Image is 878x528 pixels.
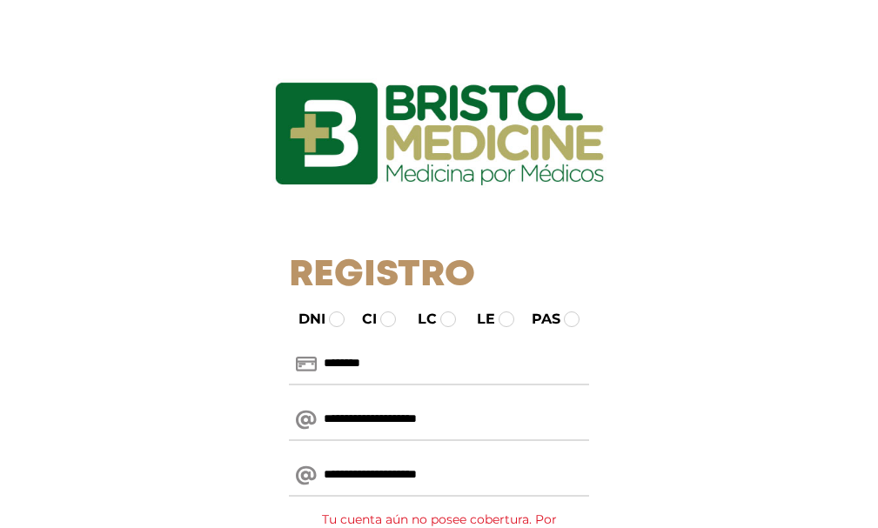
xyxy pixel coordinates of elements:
[516,309,560,330] label: PAS
[289,254,589,297] h1: Registro
[204,21,674,247] img: logo_ingresarbristol.jpg
[461,309,495,330] label: LE
[346,309,377,330] label: CI
[283,309,325,330] label: DNI
[402,309,437,330] label: LC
